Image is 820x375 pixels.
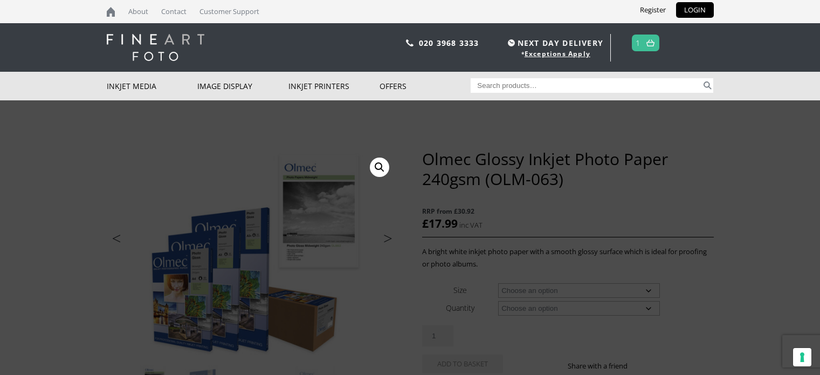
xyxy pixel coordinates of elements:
[646,39,654,46] img: basket.svg
[508,39,515,46] img: time.svg
[471,78,701,93] input: Search products…
[107,72,198,100] a: Inkjet Media
[197,72,288,100] a: Image Display
[676,2,714,18] a: LOGIN
[288,72,380,100] a: Inkjet Printers
[632,2,674,18] a: Register
[793,348,811,366] button: Your consent preferences for tracking technologies
[701,78,714,93] button: Search
[370,158,389,177] a: View full-screen image gallery
[505,37,603,49] span: NEXT DAY DELIVERY
[525,49,590,58] a: Exceptions Apply
[636,35,640,51] a: 1
[406,39,414,46] img: phone.svg
[419,38,479,48] a: 020 3968 3333
[107,34,204,61] img: logo-white.svg
[380,72,471,100] a: Offers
